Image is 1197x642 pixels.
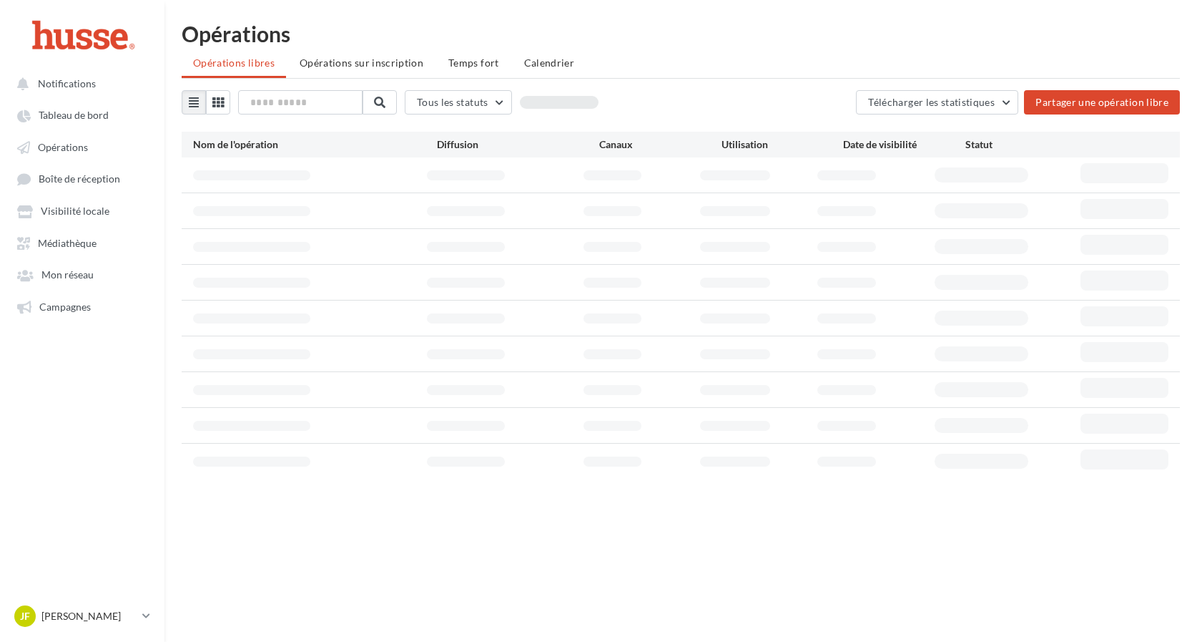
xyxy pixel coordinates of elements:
div: Date de visibilité [843,137,965,152]
a: Opérations [9,134,156,160]
a: Boîte de réception [9,165,156,192]
button: Partager une opération libre [1024,90,1180,115]
a: Visibilité locale [9,198,156,223]
span: Boîte de réception [39,173,120,185]
span: Opérations sur inscription [300,57,423,69]
a: Tableau de bord [9,102,156,127]
span: Tous les statuts [417,96,488,108]
span: Visibilité locale [41,205,109,218]
a: Campagnes [9,293,156,319]
button: Tous les statuts [405,90,512,115]
a: Mon réseau [9,261,156,287]
div: Statut [965,137,1088,152]
a: JF [PERSON_NAME] [11,603,153,630]
div: Diffusion [437,137,599,152]
span: JF [20,609,30,623]
button: Télécharger les statistiques [856,90,1018,115]
span: Médiathèque [38,237,97,249]
div: Canaux [599,137,721,152]
div: Nom de l'opération [193,137,437,152]
div: Utilisation [721,137,844,152]
span: Temps fort [448,57,499,69]
span: Mon réseau [41,269,94,281]
span: Télécharger les statistiques [868,96,995,108]
span: Opérations [38,141,88,153]
span: Notifications [38,77,96,89]
span: Calendrier [524,57,575,69]
span: Tableau de bord [39,110,109,122]
div: Opérations [182,23,1180,44]
button: Notifications [9,70,150,96]
a: Médiathèque [9,230,156,256]
span: Campagnes [39,301,91,313]
p: [PERSON_NAME] [41,609,137,623]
